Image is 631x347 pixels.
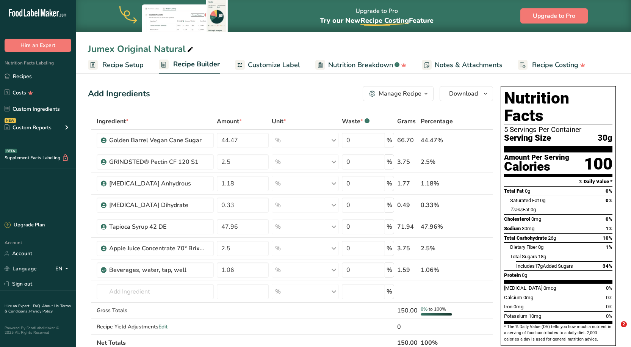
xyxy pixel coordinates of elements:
[504,154,569,161] div: Amount Per Serving
[606,244,612,250] span: 1%
[606,216,612,222] span: 0%
[440,86,493,101] button: Download
[520,8,588,24] button: Upgrade to Pro
[606,304,612,309] span: 0%
[88,57,144,74] a: Recipe Setup
[504,324,612,342] section: * The % Daily Value (DV) tells you how much a nutrient in a serving of food contributes to a dail...
[504,126,612,133] div: 5 Servings Per Container
[109,136,204,145] div: Golden Barrel Vegan Cane Sugar
[504,313,528,319] span: Potassium
[535,263,543,269] span: 17g
[97,323,214,331] div: Recipe Yield Adjustments
[531,216,541,222] span: 0mg
[510,207,523,212] i: Trans
[449,89,478,98] span: Download
[88,88,150,100] div: Add Ingredients
[421,117,453,126] span: Percentage
[421,306,427,312] span: 0%
[584,154,612,174] div: 100
[217,117,242,126] span: Amount
[605,321,623,339] iframe: Intercom live chat
[510,244,537,250] span: Dietary Fiber
[109,157,204,166] div: GRINDSTED® Pectin CF 120 S1
[525,188,530,194] span: 0g
[504,295,522,300] span: Calcium
[315,57,407,74] a: Nutrition Breakdown
[421,136,457,145] div: 44.47%
[533,11,575,20] span: Upgrade to Pro
[504,216,530,222] span: Cholesterol
[510,254,537,259] span: Total Sugars
[504,272,521,278] span: Protein
[606,226,612,231] span: 1%
[397,222,418,231] div: 71.94
[504,133,551,143] span: Serving Size
[504,304,512,309] span: Iron
[342,117,370,126] div: Waste
[538,254,546,259] span: 18g
[5,326,71,335] div: Powered By FoodLabelMaker © 2025 All Rights Reserved
[109,179,204,188] div: [MEDICAL_DATA] Anhydrous
[522,226,534,231] span: 30mg
[529,313,541,319] span: 10mg
[421,201,457,210] div: 0.33%
[102,60,144,70] span: Recipe Setup
[248,60,300,70] span: Customize Label
[504,235,547,241] span: Total Carbohydrate
[109,244,204,253] div: Apple Juice Concentrate 70° Brix Domestic
[606,188,612,194] span: 0%
[397,244,418,253] div: 3.75
[606,285,612,291] span: 0%
[397,136,418,145] div: 66.70
[397,117,416,126] span: Grams
[272,117,286,126] span: Unit
[173,59,220,69] span: Recipe Builder
[504,285,542,291] span: [MEDICAL_DATA]
[55,264,71,273] div: EN
[379,89,421,98] div: Manage Recipe
[33,303,42,309] a: FAQ .
[522,272,527,278] span: 0g
[5,262,37,275] a: Language
[328,60,393,70] span: Nutrition Breakdown
[42,303,60,309] a: About Us .
[235,57,300,74] a: Customize Label
[397,201,418,210] div: 0.49
[421,222,457,231] div: 47.96%
[397,322,418,331] div: 0
[510,198,539,203] span: Saturated Fat
[532,60,578,70] span: Recipe Costing
[606,198,612,203] span: 0%
[421,179,457,188] div: 1.18%
[429,306,446,312] span: to 100%
[397,306,418,315] div: 150.00
[5,39,71,52] button: Hire an Expert
[598,133,612,143] span: 30g
[97,306,214,314] div: Gross Totals
[421,265,457,275] div: 1.06%
[603,235,612,241] span: 10%
[421,244,457,253] div: 2.5%
[5,221,45,229] div: Upgrade Plan
[516,263,573,269] span: Includes Added Sugars
[538,244,543,250] span: 0g
[397,157,418,166] div: 3.75
[548,235,556,241] span: 26g
[5,124,52,132] div: Custom Reports
[158,323,168,330] span: Edit
[320,16,434,25] span: Try our New Feature
[603,263,612,269] span: 34%
[5,118,16,123] div: NEW
[29,309,53,314] a: Privacy Policy
[5,149,17,153] div: BETA
[504,226,521,231] span: Sodium
[540,198,545,203] span: 0g
[606,295,612,300] span: 0%
[523,295,533,300] span: 0mg
[422,57,503,74] a: Notes & Attachments
[504,177,612,186] section: % Daily Value *
[504,188,524,194] span: Total Fat
[109,201,204,210] div: [MEDICAL_DATA] Dihydrate
[531,207,536,212] span: 0g
[606,313,612,319] span: 0%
